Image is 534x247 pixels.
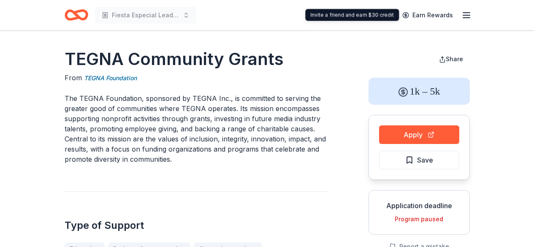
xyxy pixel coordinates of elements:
div: 1k – 5k [369,78,470,105]
button: Fiesta Especial Leadership & Lifeskills Development [95,7,196,24]
p: The TEGNA Foundation, sponsored by TEGNA Inc., is committed to serving the greater good of commun... [65,93,328,164]
button: Apply [379,125,459,144]
div: From [65,73,328,83]
h2: Type of Support [65,219,328,232]
button: Share [432,51,470,68]
a: Home [65,5,88,25]
h1: TEGNA Community Grants [65,47,328,71]
div: Invite a friend and earn $30 credit [305,9,399,21]
button: Save [379,151,459,169]
div: Program paused [376,214,463,224]
span: Share [446,55,463,62]
span: Save [417,155,433,166]
a: Earn Rewards [397,8,458,23]
a: TEGNA Foundation [84,73,137,83]
span: Fiesta Especial Leadership & Lifeskills Development [112,10,179,20]
div: Application deadline [376,201,463,211]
